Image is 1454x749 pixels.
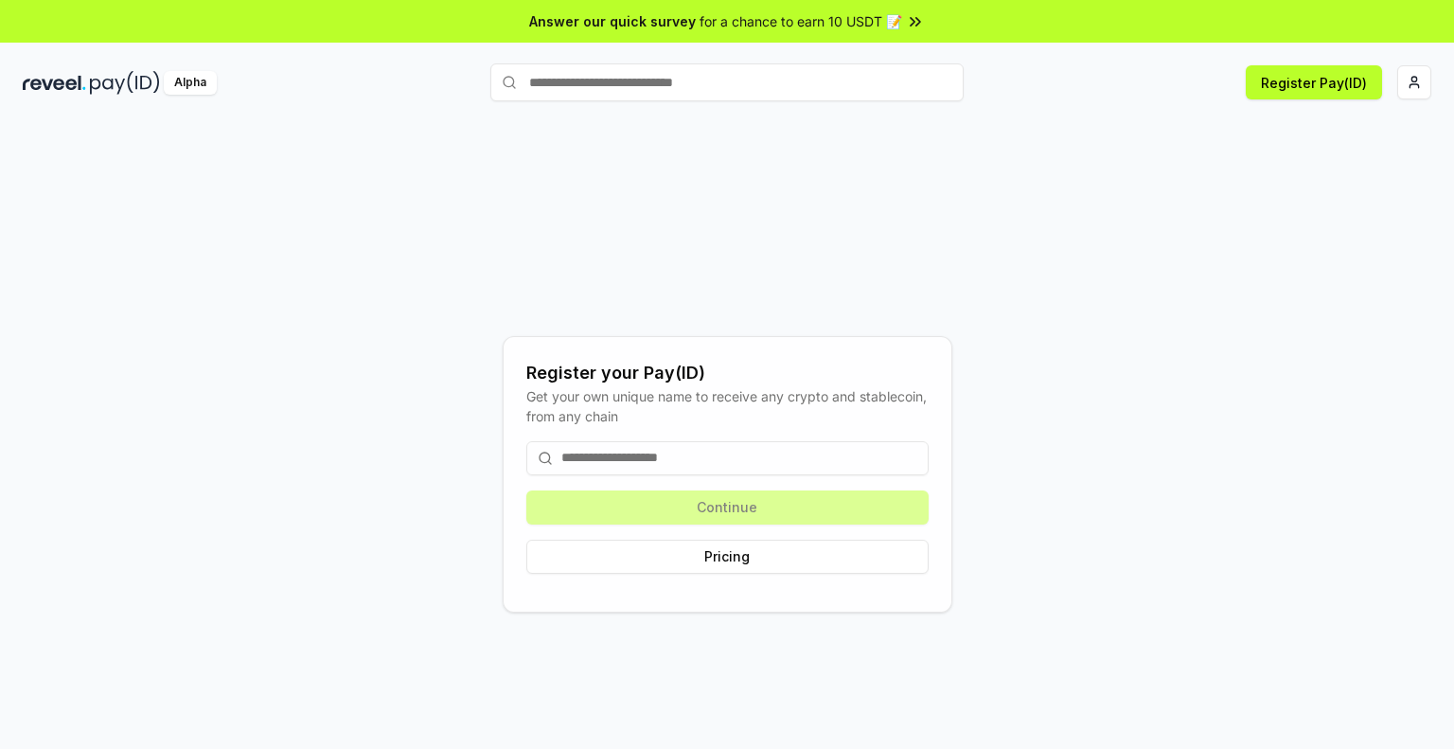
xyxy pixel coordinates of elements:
div: Alpha [164,71,217,95]
button: Pricing [526,540,929,574]
div: Register your Pay(ID) [526,360,929,386]
button: Register Pay(ID) [1246,65,1382,99]
div: Get your own unique name to receive any crypto and stablecoin, from any chain [526,386,929,426]
span: for a chance to earn 10 USDT 📝 [700,11,902,31]
img: reveel_dark [23,71,86,95]
img: pay_id [90,71,160,95]
span: Answer our quick survey [529,11,696,31]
